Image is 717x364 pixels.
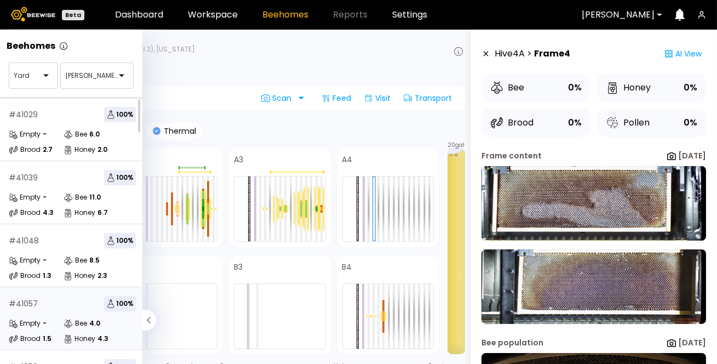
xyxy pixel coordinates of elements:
[104,296,136,311] span: 100 %
[188,10,238,19] a: Workspace
[97,209,108,216] div: 6.7
[261,94,295,103] span: Scan
[448,143,464,148] span: 20 gal
[89,194,101,201] div: 11.0
[64,318,87,329] div: Bee
[568,80,582,95] div: 0%
[9,111,38,118] div: # 41029
[262,10,308,19] a: Beehomes
[399,89,456,107] div: Transport
[43,131,47,138] div: -
[43,146,53,153] div: 2.7
[234,156,243,163] h4: A3
[9,207,41,218] div: Brood
[481,150,542,162] div: Frame content
[9,300,38,308] div: # 41057
[684,115,697,130] div: 0%
[43,209,54,216] div: 4.3
[678,150,706,161] b: [DATE]
[64,333,95,344] div: Honey
[342,263,352,271] h4: B4
[333,10,368,19] span: Reports
[9,129,41,140] div: Empty
[43,320,47,327] div: -
[43,272,51,279] div: 1.3
[115,10,163,19] a: Dashboard
[9,270,41,281] div: Brood
[9,237,39,244] div: # 41048
[490,116,534,129] div: Brood
[481,166,706,241] img: 20250807_094136-a-2295.3-front-41082-CAAXCCNX.jpg
[660,43,706,65] div: AI View
[64,207,95,218] div: Honey
[104,107,136,122] span: 100 %
[481,249,706,324] img: 20250807_094136-a-2295.3-back-41082-CAAXCCNX.jpg
[43,335,51,342] div: 1.5
[64,255,87,266] div: Bee
[606,81,651,94] div: Honey
[97,272,107,279] div: 2.3
[104,233,136,248] span: 100 %
[342,156,353,163] h4: A4
[11,7,55,21] img: Beewise logo
[9,144,41,155] div: Brood
[360,89,395,107] div: Visit
[9,192,41,203] div: Empty
[684,80,697,95] div: 0%
[43,194,47,201] div: -
[317,89,355,107] div: Feed
[392,10,427,19] a: Settings
[9,255,41,266] div: Empty
[490,81,524,94] div: Bee
[9,318,41,329] div: Empty
[9,174,38,181] div: # 41039
[534,47,570,60] strong: Frame 4
[568,115,582,130] div: 0%
[606,116,650,129] div: Pollen
[160,127,196,135] p: Thermal
[64,129,87,140] div: Bee
[678,337,706,348] b: [DATE]
[89,131,100,138] div: 6.0
[7,42,55,50] p: Beehomes
[89,257,100,264] div: 8.5
[43,257,47,264] div: -
[9,333,41,344] div: Brood
[89,320,100,327] div: 4.0
[481,337,543,349] div: Bee population
[104,170,136,185] span: 100 %
[495,43,570,65] div: Hive 4 A >
[97,146,107,153] div: 2.0
[64,144,95,155] div: Honey
[64,192,87,203] div: Bee
[97,335,108,342] div: 4.3
[234,263,243,271] h4: B3
[62,10,84,20] div: Beta
[64,270,95,281] div: Honey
